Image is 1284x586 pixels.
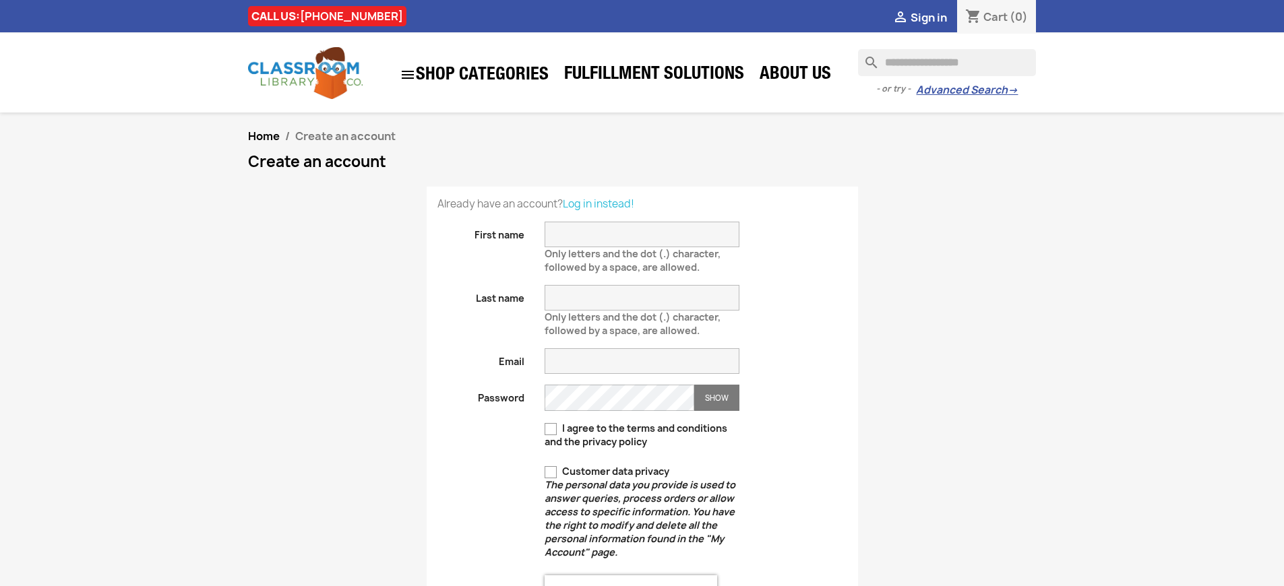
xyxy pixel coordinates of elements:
span: Cart [983,9,1008,24]
a: Fulfillment Solutions [557,62,751,89]
label: Password [427,385,535,405]
span: Create an account [295,129,396,143]
span: (0) [1010,9,1028,24]
i: shopping_cart [965,9,981,26]
label: First name [427,222,535,242]
span: Only letters and the dot (.) character, followed by a space, are allowed. [545,305,721,337]
i:  [892,10,909,26]
span: - or try - [876,82,916,96]
i:  [400,67,416,83]
p: Already have an account? [437,197,847,211]
a: Advanced Search→ [916,84,1018,97]
a: Log in instead! [563,197,634,211]
span: → [1008,84,1018,97]
label: I agree to the terms and conditions and the privacy policy [545,422,739,449]
label: Last name [427,285,535,305]
a:  Sign in [892,10,947,25]
a: About Us [753,62,838,89]
span: Sign in [911,10,947,25]
input: Search [858,49,1036,76]
a: [PHONE_NUMBER] [300,9,403,24]
span: Only letters and the dot (.) character, followed by a space, are allowed. [545,242,721,273]
i: search [858,49,874,65]
label: Email [427,348,535,368]
a: SHOP CATEGORIES [393,60,555,90]
h1: Create an account [248,154,1037,170]
img: Classroom Library Company [248,47,363,99]
a: Home [248,129,280,143]
input: Password input [545,385,694,411]
label: Customer data privacy [545,465,739,559]
div: CALL US: [248,6,406,26]
em: The personal data you provide is used to answer queries, process orders or allow access to specif... [545,478,735,558]
button: Show [694,385,739,411]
